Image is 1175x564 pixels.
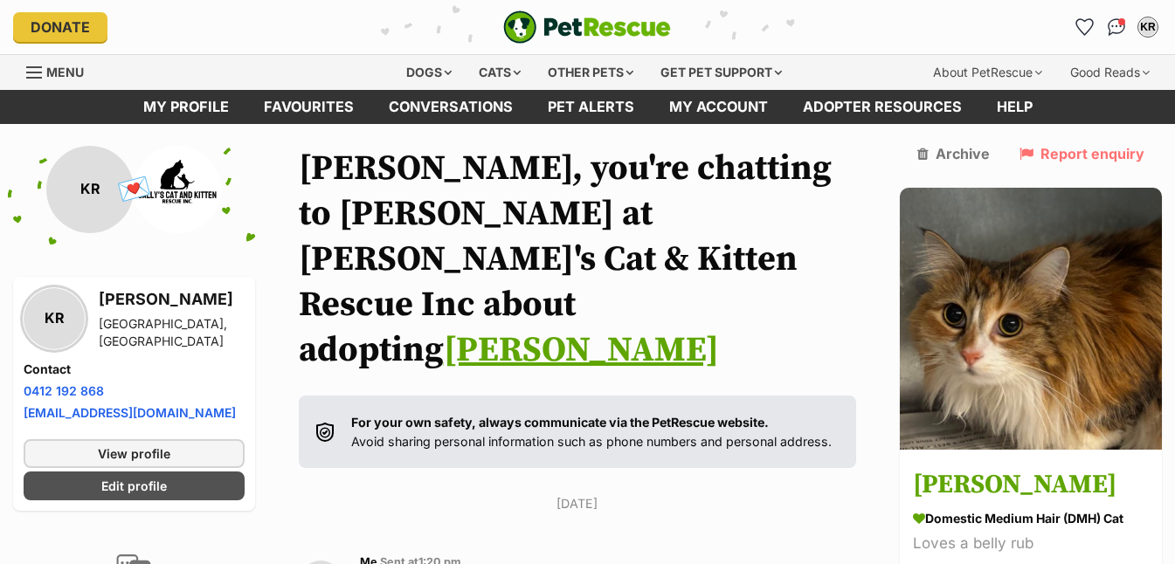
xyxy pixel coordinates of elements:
h3: [PERSON_NAME] [913,465,1149,505]
img: Minnie [900,188,1162,450]
div: KR [24,288,85,349]
strong: For your own safety, always communicate via the PetRescue website. [351,415,769,430]
a: 0412 192 868 [24,383,104,398]
a: Donate [13,12,107,42]
a: My account [652,90,785,124]
span: View profile [98,444,170,463]
a: View profile [24,439,245,468]
div: KR [46,146,134,233]
div: Good Reads [1058,55,1162,90]
a: Favourites [246,90,371,124]
a: [PERSON_NAME] [444,328,719,372]
div: Get pet support [648,55,794,90]
div: Dogs [394,55,464,90]
p: [DATE] [299,494,856,512]
a: conversations [371,90,530,124]
h4: Contact [24,361,245,378]
div: About PetRescue [921,55,1054,90]
div: [GEOGRAPHIC_DATA], [GEOGRAPHIC_DATA] [99,315,245,350]
a: Menu [26,55,96,86]
button: My account [1134,13,1162,41]
div: Cats [467,55,533,90]
a: Archive [917,146,990,162]
ul: Account quick links [1071,13,1162,41]
div: KR [1139,18,1157,36]
a: [EMAIL_ADDRESS][DOMAIN_NAME] [24,405,236,420]
a: PetRescue [503,10,671,44]
p: Avoid sharing personal information such as phone numbers and personal address. [351,413,832,451]
div: Domestic Medium Hair (DMH) Cat [913,509,1149,527]
h3: [PERSON_NAME] [99,287,245,312]
span: Edit profile [101,477,167,495]
img: chat-41dd97257d64d25036548639549fe6c8038ab92f7586957e7f3b1b290dea8141.svg [1108,18,1126,36]
a: Favourites [1071,13,1099,41]
div: Other pets [536,55,646,90]
a: Pet alerts [530,90,652,124]
img: logo-e224e6f780fb5917bec1dbf3a21bbac754714ae5b6737aabdf751b685950b380.svg [503,10,671,44]
span: 💌 [114,170,154,208]
a: Edit profile [24,471,245,500]
a: My profile [126,90,246,124]
a: Report enquiry [1019,146,1144,162]
span: Menu [46,65,84,79]
div: Loves a belly rub [913,532,1149,555]
a: Adopter resources [785,90,979,124]
a: Conversations [1102,13,1130,41]
img: Sally's Cat & Kitten Rescue Inc profile pic [134,146,221,233]
a: Help [979,90,1050,124]
h1: [PERSON_NAME], you're chatting to [PERSON_NAME] at [PERSON_NAME]'s Cat & Kitten Rescue Inc about ... [299,146,856,373]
